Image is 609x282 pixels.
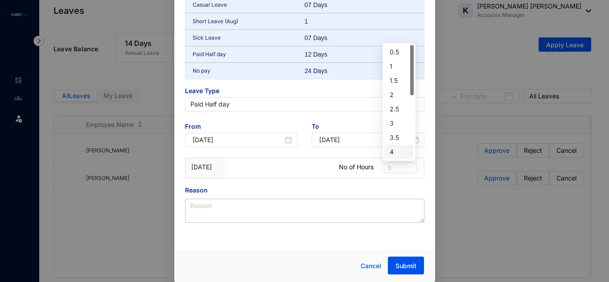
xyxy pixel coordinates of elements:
[304,0,342,9] div: 07 Days
[304,66,342,75] div: 24 Days
[312,122,424,133] span: To
[319,135,410,145] input: End Date
[390,90,408,100] div: 2
[390,47,408,57] div: 0.5
[384,88,414,102] div: 2
[185,122,298,133] span: From
[185,185,214,195] label: Reason
[193,135,284,145] input: Start Date
[384,102,414,116] div: 2.5
[354,257,388,275] button: Cancel
[185,86,424,97] span: Leave Type
[395,262,416,270] span: Submit
[193,17,305,26] p: Short Leave (Aug)
[390,147,408,157] div: 4
[339,163,374,172] p: No of Hours
[384,45,414,59] div: 0.5
[390,133,408,143] div: 3.5
[304,50,342,59] div: 12 Days
[384,116,414,131] div: 3
[190,98,419,111] span: Paid Half day
[384,145,414,159] div: 4
[304,33,342,42] div: 07 Days
[390,61,408,71] div: 1
[387,163,413,173] span: 9
[388,257,424,274] button: Submit
[185,199,424,223] textarea: Reason
[384,74,414,88] div: 1.5
[191,163,219,172] p: [DATE]
[390,104,408,114] div: 2.5
[193,33,305,42] p: Sick Leave
[384,59,414,74] div: 1
[361,261,381,271] span: Cancel
[384,131,414,145] div: 3.5
[390,119,408,128] div: 3
[193,0,305,9] p: Casual Leave
[193,50,305,59] p: Paid Half day
[193,66,305,75] p: No pay
[390,76,408,86] div: 1.5
[304,17,342,26] div: 1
